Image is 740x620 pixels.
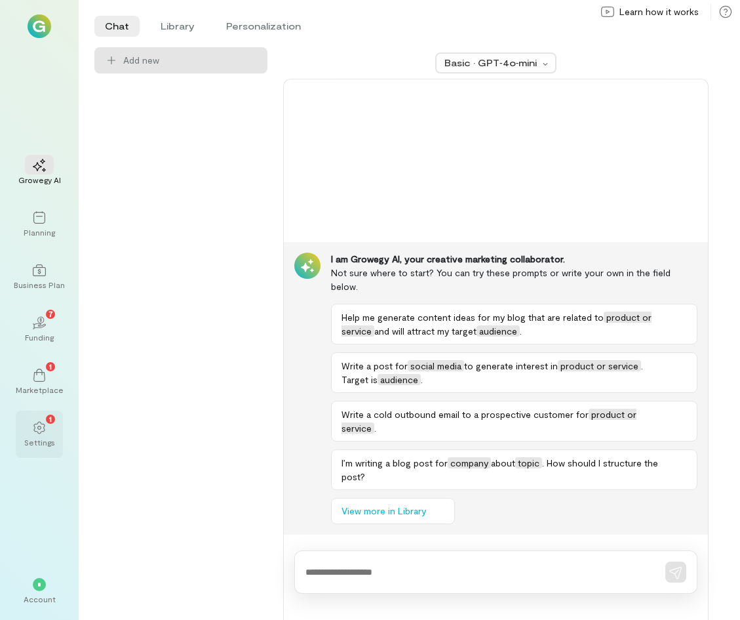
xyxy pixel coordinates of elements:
[341,312,604,323] span: Help me generate content ideas for my blog that are related to
[341,360,408,371] span: Write a post for
[94,16,140,37] li: Chat
[25,332,54,342] div: Funding
[16,201,63,248] a: Planning
[331,253,697,266] div: I am Growegy AI, your creative marketing collaborator.
[515,457,542,468] span: topic
[16,358,63,405] a: Marketplace
[374,423,376,434] span: .
[341,457,448,468] span: I’m writing a blog post for
[331,401,697,442] button: Write a cold outbound email to a prospective customer forproduct or service.
[374,325,477,337] span: and will attract my target
[14,279,65,290] div: Business Plan
[464,360,558,371] span: to generate interest in
[49,413,52,424] span: 1
[16,253,63,300] a: Business Plan
[18,175,61,185] div: Growegy AI
[16,148,63,196] a: Growegy AI
[16,306,63,353] a: Funding
[421,374,423,385] span: .
[24,437,55,447] div: Settings
[491,457,515,468] span: about
[331,266,697,293] div: Not sure where to start? You can try these prompts or write your own in the field below.
[123,54,257,67] span: Add new
[216,16,311,37] li: Personalization
[150,16,205,37] li: Library
[448,457,491,468] span: company
[408,360,464,371] span: social media
[341,409,589,420] span: Write a cold outbound email to a prospective customer for
[619,5,699,18] span: Learn how it works
[331,449,697,490] button: I’m writing a blog post forcompanyabouttopic. How should I structure the post?
[24,594,56,604] div: Account
[331,352,697,393] button: Write a post forsocial mediato generate interest inproduct or service. Target isaudience.
[49,308,53,320] span: 7
[331,498,455,524] button: View more in Library
[378,374,421,385] span: audience
[520,325,522,337] span: .
[341,505,426,518] span: View more in Library
[16,568,63,615] div: *Account
[444,56,539,70] div: Basic · GPT‑4o‑mini
[477,325,520,337] span: audience
[24,227,55,238] div: Planning
[558,360,641,371] span: product or service
[16,411,63,458] a: Settings
[16,384,64,395] div: Marketplace
[331,304,697,344] button: Help me generate content ideas for my blog that are related toproduct or serviceand will attract ...
[49,360,52,372] span: 1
